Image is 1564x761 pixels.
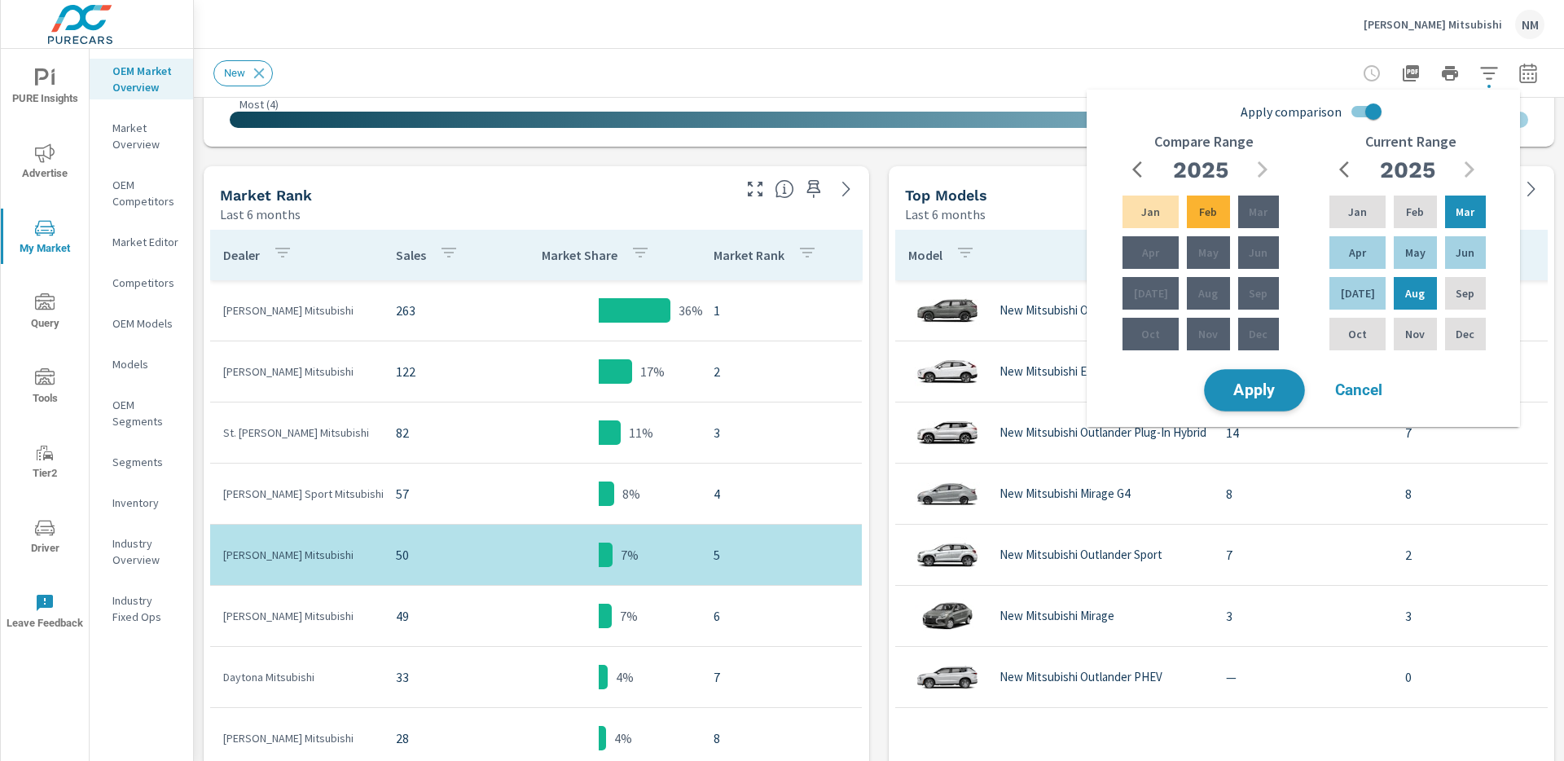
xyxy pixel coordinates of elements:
h6: Compare Range [1154,134,1254,150]
p: Market Editor [112,234,180,250]
span: Apply comparison [1241,102,1342,121]
p: New Mitsubishi Mirage G4 [999,486,1130,501]
p: Last 6 months [220,205,301,224]
p: 3 [1226,606,1379,626]
button: Apply [1204,369,1305,411]
button: Cancel [1310,370,1408,411]
div: OEM Models [90,311,193,336]
p: Aug [1198,285,1218,301]
p: Sep [1456,285,1474,301]
p: 4% [616,667,634,687]
p: 7 [1405,423,1539,442]
p: Oct [1141,326,1160,342]
p: Jan [1141,204,1160,220]
p: Competitors [112,275,180,291]
p: [PERSON_NAME] Mitsubishi [223,363,370,380]
h2: 2025 [1380,156,1435,184]
div: nav menu [1,49,89,649]
p: Jun [1456,244,1474,261]
p: Mar [1456,204,1474,220]
p: Dec [1249,326,1267,342]
p: Market Rank [714,247,784,263]
div: OEM Segments [90,393,193,433]
p: 5 [714,545,849,565]
span: Save this to your personalized report [801,176,827,202]
div: OEM Competitors [90,173,193,213]
p: Nov [1198,326,1218,342]
p: 33 [396,667,484,687]
span: Cancel [1326,383,1391,398]
span: Tier2 [6,443,84,483]
p: Most ( 4 ) [239,97,279,112]
p: Feb [1199,204,1217,220]
span: Leave Feedback [6,593,84,633]
button: Print Report [1434,57,1466,90]
p: New Mitsubishi Mirage [999,609,1114,623]
span: Tools [6,368,84,408]
a: See more details in report [833,176,859,202]
p: [PERSON_NAME] Sport Mitsubishi [223,486,370,502]
p: Nov [1405,326,1425,342]
span: My Market [6,218,84,258]
p: OEM Market Overview [112,63,180,95]
p: Feb [1406,204,1424,220]
img: glamour [915,286,980,335]
p: 3 [1405,606,1539,626]
h5: Market Rank [220,187,312,204]
p: Last 6 months [905,205,986,224]
p: 1 [714,301,849,320]
p: Industry Fixed Ops [112,592,180,625]
p: New Mitsubishi Outlander Sport [999,548,1162,562]
img: glamour [915,530,980,579]
div: Segments [90,450,193,474]
div: Competitors [90,271,193,295]
div: New [213,60,273,86]
p: Market Share [542,247,617,263]
div: Market Overview [90,116,193,156]
p: Segments [112,454,180,470]
p: 8 [714,728,849,748]
span: Market Rank shows you how you rank, in terms of sales, to other dealerships in your market. “Mark... [775,179,794,199]
p: 4% [614,728,632,748]
p: [PERSON_NAME] Mitsubishi [223,730,370,746]
p: 3 [714,423,849,442]
p: May [1405,244,1426,261]
span: Driver [6,518,84,558]
p: [PERSON_NAME] Mitsubishi [223,547,370,563]
p: New Mitsubishi Outlander PHEV [999,670,1162,684]
div: Market Editor [90,230,193,254]
p: 50 [396,545,484,565]
h2: 2025 [1173,156,1228,184]
img: glamour [915,469,980,518]
p: 4 [714,484,849,504]
p: Models [112,356,180,372]
div: Industry Fixed Ops [90,588,193,629]
p: Dealer [223,247,260,263]
div: Models [90,352,193,376]
span: Query [6,293,84,333]
p: Model [908,247,942,263]
p: — [1226,667,1379,687]
p: Oct [1348,326,1367,342]
span: PURE Insights [6,68,84,108]
p: 49 [396,606,484,626]
p: 8 [1405,484,1539,504]
p: Daytona Mitsubishi [223,669,370,685]
img: glamour [915,653,980,702]
span: Apply [1221,383,1288,398]
button: "Export Report to PDF" [1395,57,1427,90]
p: [PERSON_NAME] Mitsubishi [223,302,370,319]
p: OEM Competitors [112,177,180,209]
p: New Mitsubishi Outlander Plug-In Hybrid [999,425,1206,440]
p: 17% [640,362,665,381]
div: Inventory [90,490,193,515]
h5: Top Models [905,187,987,204]
p: 14 [1226,423,1379,442]
p: 122 [396,362,484,381]
p: 11% [629,423,653,442]
p: 8 [1226,484,1379,504]
p: 263 [396,301,484,320]
p: 28 [396,728,484,748]
p: Aug [1405,285,1425,301]
p: 0 [1405,667,1539,687]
